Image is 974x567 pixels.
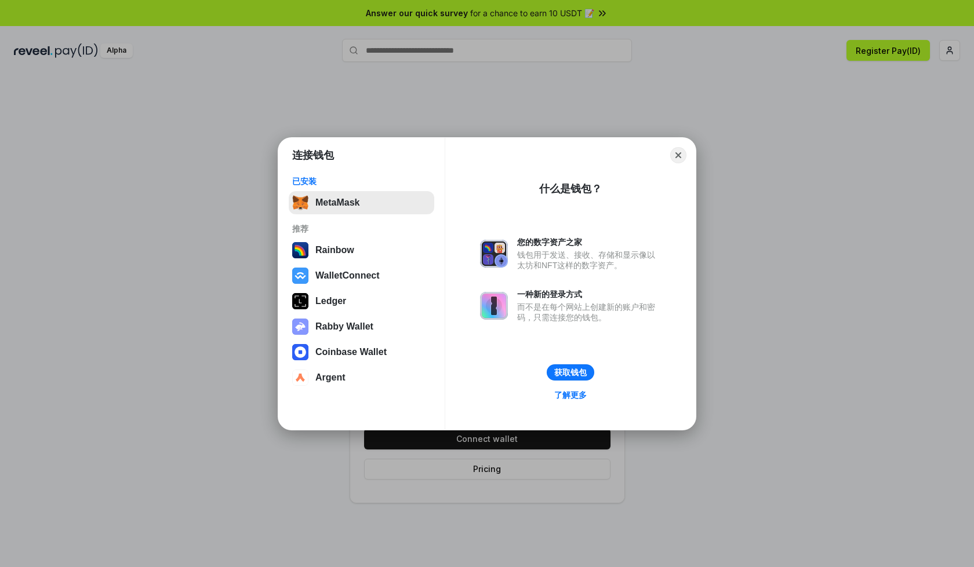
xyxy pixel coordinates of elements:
[315,270,380,281] div: WalletConnect
[292,370,308,386] img: svg+xml,%3Csvg%20width%3D%2228%22%20height%3D%2228%22%20viewBox%3D%220%200%2028%2028%22%20fill%3D...
[480,292,508,320] img: svg+xml,%3Csvg%20xmlns%3D%22http%3A%2F%2Fwww.w3.org%2F2000%2Fsvg%22%20fill%3D%22none%22%20viewBox...
[547,364,594,381] button: 获取钱包
[292,195,308,211] img: svg+xml,%3Csvg%20fill%3D%22none%22%20height%3D%2233%22%20viewBox%3D%220%200%2035%2033%22%20width%...
[292,268,308,284] img: svg+xml,%3Csvg%20width%3D%2228%22%20height%3D%2228%22%20viewBox%3D%220%200%2028%2028%22%20fill%3D...
[289,315,434,338] button: Rabby Wallet
[289,264,434,287] button: WalletConnect
[289,366,434,389] button: Argent
[480,240,508,268] img: svg+xml,%3Csvg%20xmlns%3D%22http%3A%2F%2Fwww.w3.org%2F2000%2Fsvg%22%20fill%3D%22none%22%20viewBox...
[289,341,434,364] button: Coinbase Wallet
[315,296,346,306] div: Ledger
[292,319,308,335] img: svg+xml,%3Csvg%20xmlns%3D%22http%3A%2F%2Fwww.w3.org%2F2000%2Fsvg%22%20fill%3D%22none%22%20viewBox...
[554,390,587,400] div: 了解更多
[292,344,308,360] img: svg+xml,%3Csvg%20width%3D%2228%22%20height%3D%2228%22%20viewBox%3D%220%200%2028%2028%22%20fill%3D...
[670,147,686,163] button: Close
[315,321,373,332] div: Rabby Wallet
[315,197,359,208] div: MetaMask
[289,290,434,313] button: Ledger
[315,245,354,255] div: Rainbow
[517,237,661,247] div: 您的数字资产之家
[289,239,434,262] button: Rainbow
[539,182,602,196] div: 什么是钱包？
[292,148,334,162] h1: 连接钱包
[554,367,587,378] div: 获取钱包
[517,289,661,299] div: 一种新的登录方式
[315,347,387,357] div: Coinbase Wallet
[289,191,434,214] button: MetaMask
[292,224,431,234] div: 推荐
[547,387,594,403] a: 了解更多
[315,372,346,383] div: Argent
[517,250,661,270] div: 钱包用于发送、接收、存储和显示像以太坊和NFT这样的数字资产。
[517,302,661,323] div: 而不是在每个网站上创建新的账户和密码，只需连接您的钱包。
[292,293,308,309] img: svg+xml,%3Csvg%20xmlns%3D%22http%3A%2F%2Fwww.w3.org%2F2000%2Fsvg%22%20width%3D%2228%22%20height%3...
[292,176,431,186] div: 已安装
[292,242,308,258] img: svg+xml,%3Csvg%20width%3D%22120%22%20height%3D%22120%22%20viewBox%3D%220%200%20120%20120%22%20fil...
